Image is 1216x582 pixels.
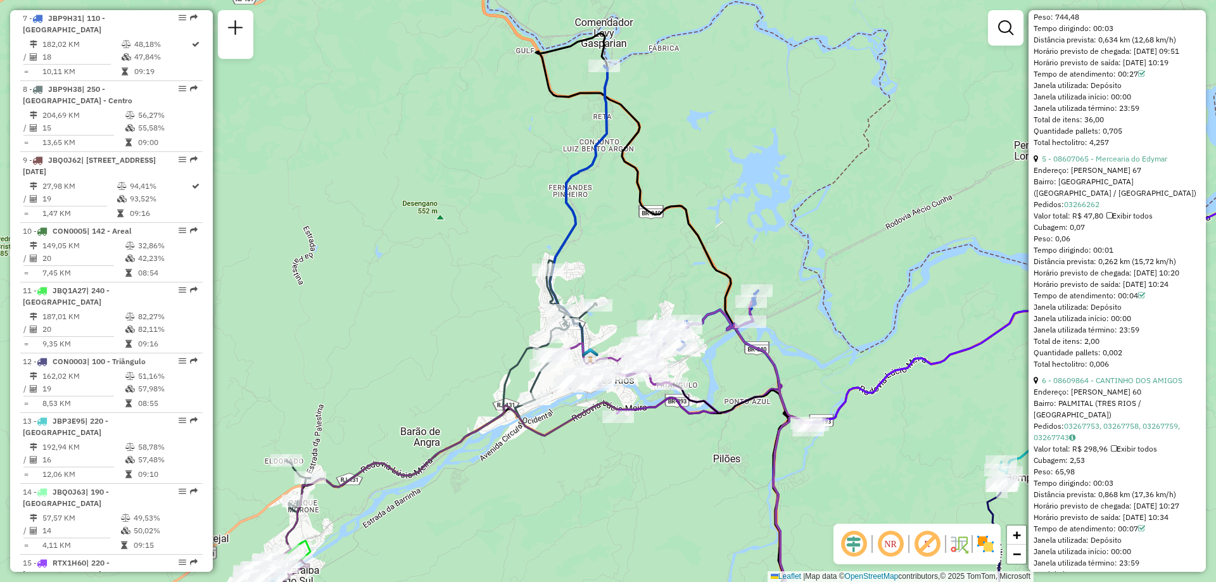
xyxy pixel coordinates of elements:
td: / [23,524,29,537]
div: Total de itens: 36,00 [1034,114,1201,125]
div: Quantidade pallets: 0,705 [1034,125,1201,137]
i: Rota otimizada [192,182,199,190]
i: % de utilização da cubagem [121,527,130,535]
div: Janela utilizada término: 23:59 [1034,103,1201,114]
i: % de utilização da cubagem [125,124,135,132]
a: 03266262 [1064,199,1099,209]
em: Rota exportada [190,357,198,365]
span: JBQ0J62 [48,155,81,165]
i: Tempo total em rota [121,541,127,549]
a: Zoom in [1007,526,1026,545]
td: 20 [42,252,125,265]
div: Pedidos: [1034,421,1201,443]
div: Total hectolitro: 0,006 [1034,358,1201,370]
td: 57,98% [137,383,198,395]
span: 15 - [23,558,110,579]
i: Total de Atividades [30,326,37,333]
span: Cubagem: 2,53 [1034,455,1085,465]
td: 82,27% [137,310,198,323]
td: 182,02 KM [42,38,121,51]
i: % de utilização da cubagem [125,255,135,262]
i: Distância Total [30,372,37,380]
td: 42,23% [137,252,198,265]
span: JBP9H31 [48,13,82,23]
td: 13,65 KM [42,136,125,149]
td: 20 [42,323,125,336]
span: | [STREET_ADDRESS][DATE] [23,155,156,176]
td: 09:00 [137,136,198,149]
td: / [23,453,29,466]
td: 204,69 KM [42,109,125,122]
div: Bairro: [GEOGRAPHIC_DATA] ([GEOGRAPHIC_DATA] / [GEOGRAPHIC_DATA]) [1034,176,1201,199]
span: − [1013,546,1021,562]
em: Rota exportada [190,559,198,566]
a: Nova sessão e pesquisa [223,15,248,44]
td: 18 [42,51,121,63]
span: Cubagem: 0,07 [1034,222,1085,232]
td: 8,53 KM [42,397,125,410]
span: 12 - [23,357,146,366]
span: RTX1H60 [53,558,86,567]
div: Janela utilizada: Depósito [1034,301,1201,313]
div: Endereço: [PERSON_NAME] 67 [1034,165,1201,176]
td: 09:15 [133,539,197,552]
i: % de utilização do peso [117,182,127,190]
span: | 100 - Triângulo [87,357,146,366]
span: | [803,572,805,581]
i: % de utilização do peso [125,111,135,119]
i: % de utilização da cubagem [125,385,135,393]
td: 149,05 KM [42,239,125,252]
div: Horário previsto de chegada: [DATE] 10:20 [1034,267,1201,279]
td: 19 [42,383,125,395]
td: 55,58% [137,122,198,134]
i: % de utilização da cubagem [125,456,135,464]
div: Janela utilizada término: 23:59 [1034,557,1201,569]
td: 10,11 KM [42,65,121,78]
td: 162,02 KM [42,370,125,383]
i: Total de Atividades [30,195,37,203]
td: / [23,252,29,265]
a: Exibir filtros [993,15,1018,41]
i: % de utilização da cubagem [122,53,131,61]
div: Endereço: [PERSON_NAME] 60 [1034,386,1201,398]
div: Janela utilizada início: 00:00 [1034,91,1201,103]
span: | 110 - [GEOGRAPHIC_DATA] [23,13,105,34]
td: 57,48% [137,453,198,466]
span: | 190 - [GEOGRAPHIC_DATA] [23,487,109,508]
td: 09:10 [137,468,198,481]
em: Opções [179,156,186,163]
td: 08:55 [137,397,198,410]
div: Tempo dirigindo: 00:03 [1034,478,1201,489]
span: CON0003 [53,357,87,366]
em: Opções [179,85,186,92]
td: / [23,323,29,336]
i: Tempo total em rota [125,471,132,478]
div: Valor total: R$ 298,96 [1034,443,1201,455]
span: JBP3E95 [53,416,85,426]
span: Exibir rótulo [912,529,942,559]
td: 16 [42,453,125,466]
td: / [23,193,29,205]
a: 6 - 08609864 - CANTINHO DOS AMIGOS [1042,376,1182,385]
div: Distância prevista: 0,868 km (17,36 km/h) [1034,489,1201,500]
td: 19 [42,193,117,205]
em: Rota exportada [190,417,198,424]
i: Tempo total em rota [125,139,132,146]
i: Distância Total [30,111,37,119]
div: Horário previsto de saída: [DATE] 10:34 [1034,512,1201,523]
span: | 250 - [GEOGRAPHIC_DATA] - Centro [23,84,132,105]
i: % de utilização do peso [121,514,130,522]
td: 09:16 [137,338,198,350]
i: % de utilização do peso [125,443,135,451]
img: Exibir/Ocultar setores [975,534,996,554]
td: / [23,383,29,395]
i: Tempo total em rota [125,340,132,348]
div: Horário previsto de saída: [DATE] 10:19 [1034,57,1201,68]
div: Horário previsto de chegada: [DATE] 09:51 [1034,46,1201,57]
div: Map data © contributors,© 2025 TomTom, Microsoft [768,571,1034,582]
i: % de utilização da cubagem [117,195,127,203]
span: Peso: 0,06 [1034,234,1070,243]
a: Com service time [1138,524,1145,533]
em: Opções [179,227,186,234]
div: Janela utilizada: Depósito [1034,80,1201,91]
